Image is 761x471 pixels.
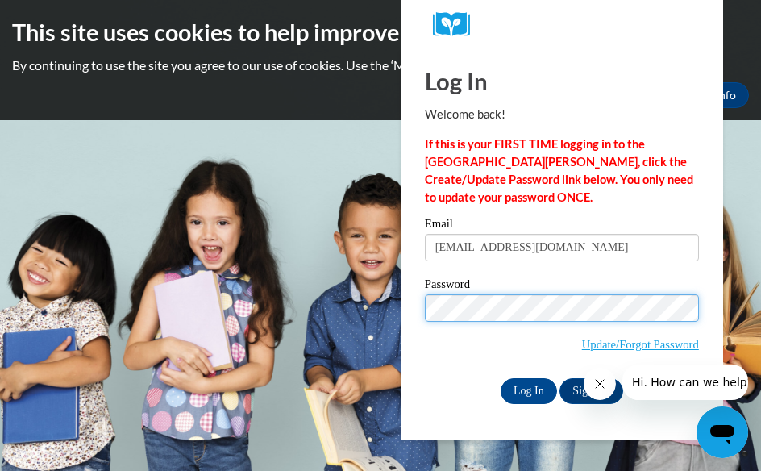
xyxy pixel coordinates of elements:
p: Welcome back! [425,106,699,123]
img: Logo brand [433,12,481,37]
iframe: Close message [584,368,616,400]
span: Hi. How can we help? [10,11,131,24]
strong: If this is your FIRST TIME logging in to the [GEOGRAPHIC_DATA][PERSON_NAME], click the Create/Upd... [425,137,693,204]
a: COX Campus [433,12,691,37]
input: Log In [501,378,557,404]
a: Update/Forgot Password [582,338,699,351]
label: Password [425,278,699,294]
iframe: Message from company [622,365,748,400]
h2: This site uses cookies to help improve your learning experience. [12,16,749,48]
iframe: Button to launch messaging window [697,406,748,458]
a: Sign Up [559,378,622,404]
h1: Log In [425,65,699,98]
label: Email [425,218,699,234]
p: By continuing to use the site you agree to our use of cookies. Use the ‘More info’ button to read... [12,56,749,74]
